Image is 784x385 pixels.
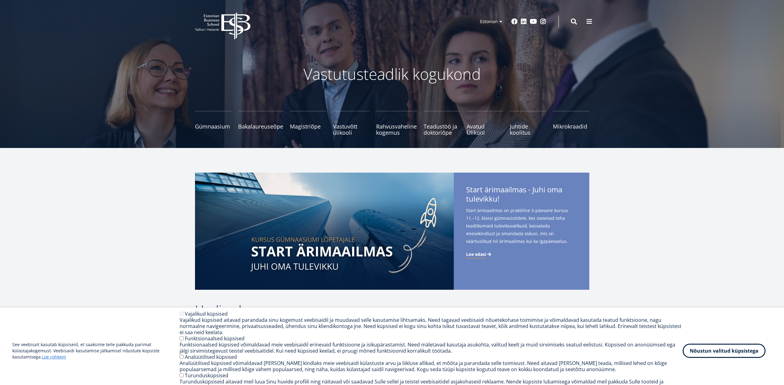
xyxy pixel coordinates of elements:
[195,173,454,290] img: Start arimaailmas
[521,18,527,25] a: Linkedin
[466,207,577,245] span: Start ärimaailmas on praktiline 3-päevane kursus 11.–12. klassi gümnasistidele, kes soovivad teha...
[42,354,66,360] a: Loe rohkem
[510,123,546,136] span: Juhtide koolitus
[333,123,369,136] span: Vastuvõtt ülikooli
[180,342,683,354] div: Funktsionaalsed küpsised võimaldavad meie veebisaidil erinevaid funktsioone ja isikupärastamist. ...
[466,251,492,257] a: Loe edasi
[195,302,555,317] h2: Uudised
[530,18,537,25] a: Youtube
[290,111,326,136] a: Magistriõpe
[195,123,231,129] span: Gümnaasium
[185,354,237,360] label: Analüütilised küpsised
[553,123,589,129] span: Mikrokraadid
[238,123,283,129] span: Bakalaureuseõpe
[376,123,417,136] span: Rahvusvaheline kogemus
[540,18,546,25] a: Instagram
[466,194,499,203] span: tulevikku!
[185,372,228,379] label: Turundusküpsised
[180,360,683,372] div: Analüütilised küpsised võimaldavad [PERSON_NAME] kindlaks meie veebisaidi külastuste arvu ja liik...
[511,18,518,25] a: Facebook
[424,111,460,136] a: Teadustöö ja doktoriõpe
[561,307,589,313] a: Vaata kõiki
[185,310,228,317] label: Vajalikud küpsised
[180,317,683,335] div: Vajalikud küpsised aitavad parandada sinu kogemust veebisaidil ja muudavad selle kasutamise lihts...
[510,111,546,136] a: Juhtide koolitus
[467,123,503,136] span: Avatud Ülikool
[466,185,577,205] span: Start ärimaailmas - Juhi oma
[333,111,369,136] a: Vastuvõtt ülikooli
[185,335,245,342] label: Funktsionaalsed küpsised
[12,342,180,360] p: See veebisait kasutab küpsiseid, et saaksime teile pakkuda parimat külastajakogemust. Veebisaidi ...
[683,344,766,358] button: Nõustun valitud küpsistega
[424,123,460,136] span: Teadustöö ja doktoriõpe
[466,251,486,257] span: Loe edasi
[238,111,283,136] a: Bakalaureuseõpe
[290,123,326,129] span: Magistriõpe
[195,111,231,136] a: Gümnaasium
[376,111,417,136] a: Rahvusvaheline kogemus
[229,65,555,83] p: Vastutusteadlik kogukond
[553,111,589,136] a: Mikrokraadid
[467,111,503,136] a: Avatud Ülikool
